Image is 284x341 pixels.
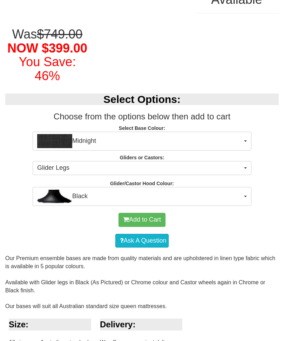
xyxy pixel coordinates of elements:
button: Glider Legs [33,161,251,175]
span: Glider Legs [37,163,242,173]
a: Ask A Question [115,234,168,248]
span: Midnight [37,134,242,148]
span: Black [37,189,242,203]
div: Delivery: [100,319,182,330]
strong: Glider/Castor Hood Colour: [110,181,174,186]
b: Select Options: [103,93,181,105]
span: NOW $399.00 [7,41,87,55]
img: Midnight [37,134,72,148]
strong: Select Base Colour: [119,125,165,131]
img: Black [37,189,72,203]
h3: Choose from the options below then add to cart [5,112,279,121]
button: Add to Cart [119,213,165,227]
del: $749.00 [37,27,82,41]
strong: Gliders or Castors: [120,155,164,160]
button: MidnightMidnight [33,132,251,151]
div: Size: [9,319,91,330]
h1: Was [5,27,89,83]
font: You Save: 46% [19,55,76,83]
button: BlackBlack [33,187,251,206]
